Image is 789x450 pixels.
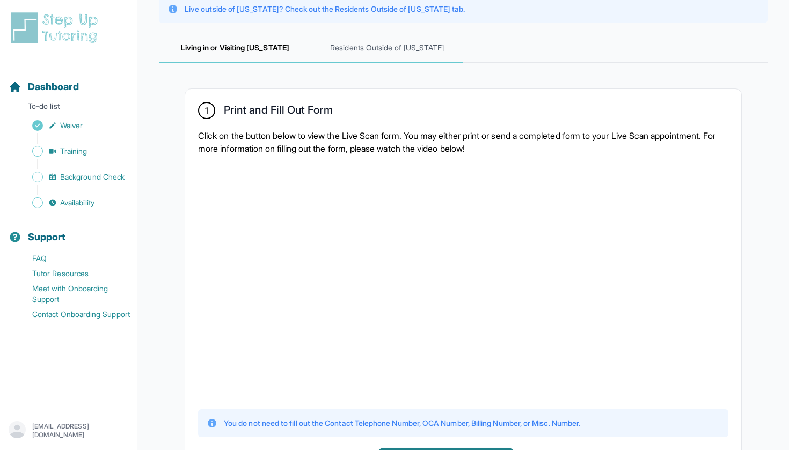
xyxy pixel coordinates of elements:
[4,212,133,249] button: Support
[28,79,79,94] span: Dashboard
[224,418,580,429] p: You do not need to fill out the Contact Telephone Number, OCA Number, Billing Number, or Misc. Nu...
[9,169,137,185] a: Background Check
[185,4,465,14] p: Live outside of [US_STATE]? Check out the Residents Outside of [US_STATE] tab.
[9,144,137,159] a: Training
[198,164,574,399] iframe: YouTube video player
[4,101,133,116] p: To-do list
[311,34,464,63] span: Residents Outside of [US_STATE]
[9,281,137,307] a: Meet with Onboarding Support
[28,230,66,245] span: Support
[32,422,128,439] p: [EMAIL_ADDRESS][DOMAIN_NAME]
[9,307,137,322] a: Contact Onboarding Support
[205,104,208,117] span: 1
[60,172,125,182] span: Background Check
[198,129,728,155] p: Click on the button below to view the Live Scan form. You may either print or send a completed fo...
[9,421,128,440] button: [EMAIL_ADDRESS][DOMAIN_NAME]
[9,266,137,281] a: Tutor Resources
[9,118,137,133] a: Waiver
[9,11,104,45] img: logo
[60,197,94,208] span: Availability
[9,79,79,94] a: Dashboard
[9,195,137,210] a: Availability
[4,62,133,99] button: Dashboard
[9,251,137,266] a: FAQ
[224,104,333,121] h2: Print and Fill Out Form
[60,146,87,157] span: Training
[159,34,311,63] span: Living in or Visiting [US_STATE]
[159,34,768,63] nav: Tabs
[60,120,83,131] span: Waiver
